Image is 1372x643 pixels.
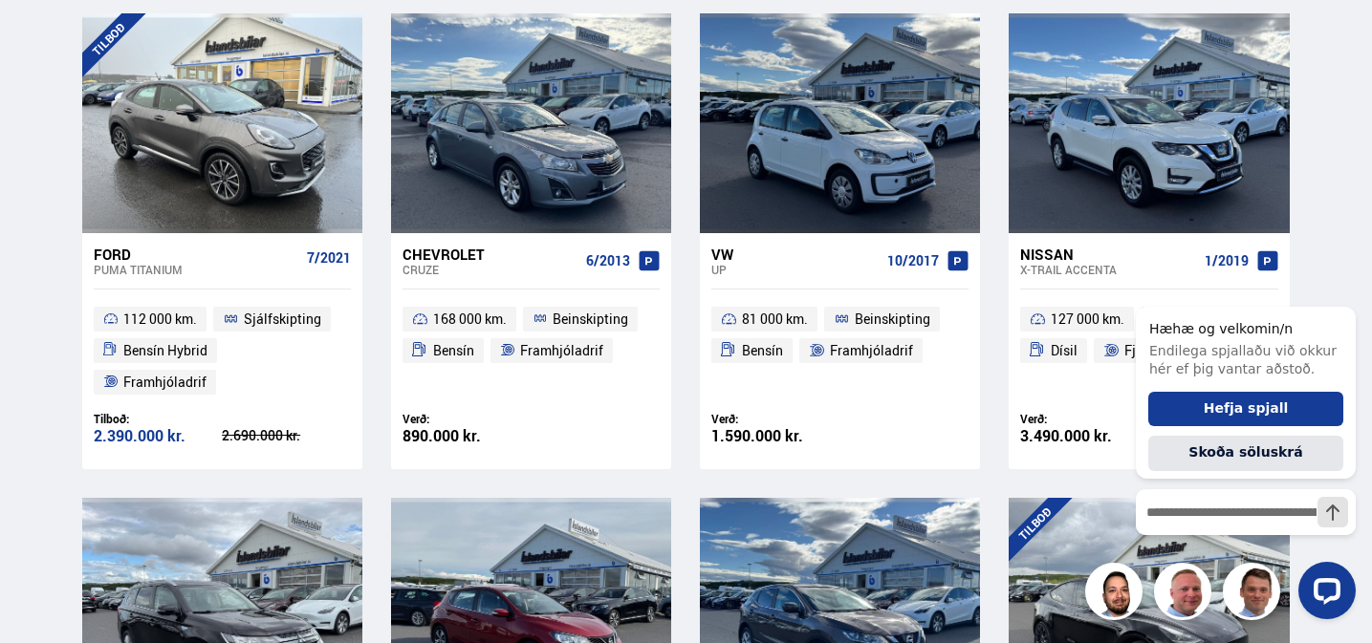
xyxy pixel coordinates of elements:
[433,308,507,331] span: 168 000 km.
[711,428,840,444] div: 1.590.000 kr.
[1020,263,1196,276] div: X-Trail ACCENTA
[1020,428,1149,444] div: 3.490.000 kr.
[403,412,532,426] div: Verð:
[403,246,578,263] div: Chevrolet
[403,263,578,276] div: Cruze
[711,263,880,276] div: Up
[1121,272,1363,634] iframe: LiveChat chat widget
[553,308,628,331] span: Beinskipting
[855,308,930,331] span: Beinskipting
[244,308,321,331] span: Sjálfskipting
[222,429,351,442] div: 2.690.000 kr.
[123,371,207,394] span: Framhjóladrif
[307,250,351,266] span: 7/2021
[586,253,630,268] span: 6/2013
[1205,253,1249,268] span: 1/2019
[433,339,474,362] span: Bensín
[700,233,980,469] a: VW Up 10/2017 81 000 km. Beinskipting Bensín Framhjóladrif Verð: 1.590.000 kr.
[403,428,532,444] div: 890.000 kr.
[711,412,840,426] div: Verð:
[1009,233,1289,469] a: Nissan X-Trail ACCENTA 1/2019 127 000 km. Sjálfskipting Dísil Fjórhjóladrif Verð: 3.490.000 kr.
[887,253,939,268] span: 10/2017
[520,339,603,362] span: Framhjóladrif
[1020,246,1196,263] div: Nissan
[742,339,783,362] span: Bensín
[94,263,299,276] div: Puma TITANIUM
[94,428,223,444] div: 2.390.000 kr.
[391,233,671,469] a: Chevrolet Cruze 6/2013 168 000 km. Beinskipting Bensín Framhjóladrif Verð: 890.000 kr.
[82,233,362,469] a: Ford Puma TITANIUM 7/2021 112 000 km. Sjálfskipting Bensín Hybrid Framhjóladrif Tilboð: 2.390.000...
[1020,412,1149,426] div: Verð:
[123,339,207,362] span: Bensín Hybrid
[711,246,880,263] div: VW
[94,246,299,263] div: Ford
[123,308,197,331] span: 112 000 km.
[1051,308,1124,331] span: 127 000 km.
[94,412,223,426] div: Tilboð:
[830,339,913,362] span: Framhjóladrif
[742,308,808,331] span: 81 000 km.
[1088,566,1145,623] img: nhp88E3Fdnt1Opn2.png
[1051,339,1078,362] span: Dísil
